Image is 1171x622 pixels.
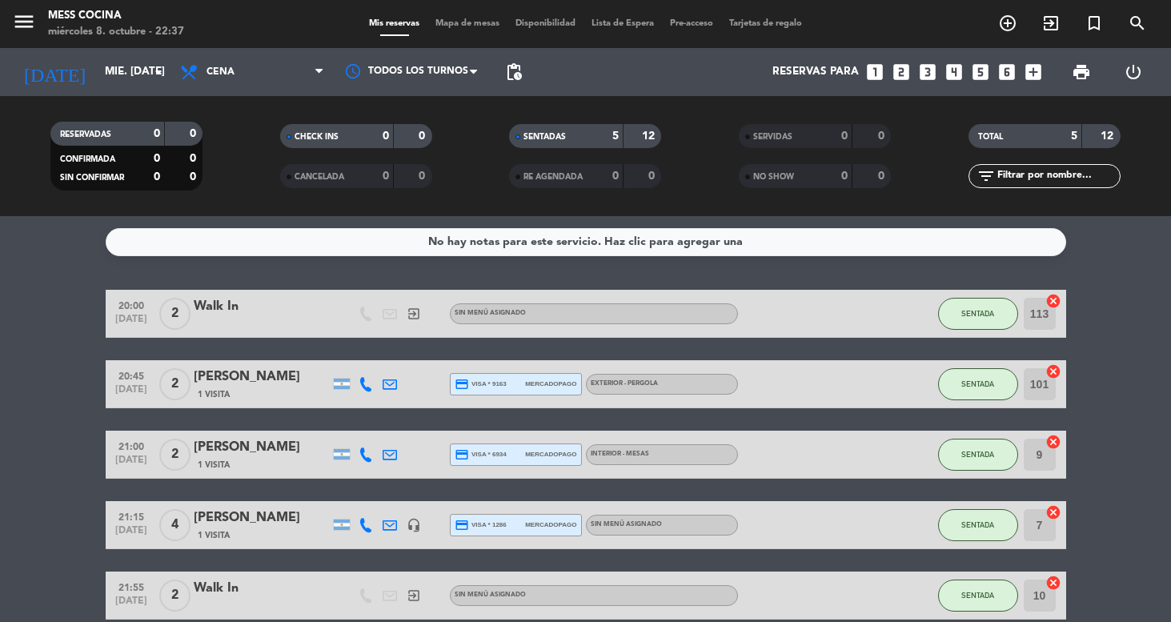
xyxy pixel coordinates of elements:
[159,439,190,471] span: 2
[198,529,230,542] span: 1 Visita
[111,384,151,403] span: [DATE]
[961,520,994,529] span: SENTADA
[523,133,566,141] span: SENTADAS
[111,455,151,473] span: [DATE]
[864,62,885,82] i: looks_one
[154,171,160,183] strong: 0
[361,19,427,28] span: Mis reservas
[111,436,151,455] span: 21:00
[961,450,994,459] span: SENTADA
[154,153,160,164] strong: 0
[1045,293,1061,309] i: cancel
[642,130,658,142] strong: 12
[427,19,507,28] span: Mapa de mesas
[1041,14,1061,33] i: exit_to_app
[428,233,743,251] div: No hay notas para este servicio. Haz clic para agregar una
[944,62,964,82] i: looks_4
[583,19,662,28] span: Lista de Espera
[419,171,428,182] strong: 0
[190,128,199,139] strong: 0
[455,310,526,316] span: Sin menú asignado
[154,128,160,139] strong: 0
[961,379,994,388] span: SENTADA
[159,509,190,541] span: 4
[48,24,184,40] div: miércoles 8. octubre - 22:37
[295,133,339,141] span: CHECK INS
[1023,62,1044,82] i: add_box
[383,130,389,142] strong: 0
[455,377,469,391] i: credit_card
[295,173,344,181] span: CANCELADA
[159,298,190,330] span: 2
[194,367,330,387] div: [PERSON_NAME]
[662,19,721,28] span: Pre-acceso
[772,66,859,78] span: Reservas para
[997,62,1017,82] i: looks_6
[938,298,1018,330] button: SENTADA
[970,62,991,82] i: looks_5
[525,449,576,459] span: mercadopago
[996,167,1120,185] input: Filtrar por nombre...
[455,447,507,462] span: visa * 6934
[407,307,421,321] i: exit_to_app
[455,592,526,598] span: Sin menú asignado
[938,368,1018,400] button: SENTADA
[1072,62,1091,82] span: print
[998,14,1017,33] i: add_circle_outline
[111,596,151,614] span: [DATE]
[841,130,848,142] strong: 0
[1107,48,1159,96] div: LOG OUT
[111,577,151,596] span: 21:55
[455,518,469,532] i: credit_card
[383,171,389,182] strong: 0
[159,368,190,400] span: 2
[111,314,151,332] span: [DATE]
[1124,62,1143,82] i: power_settings_new
[507,19,583,28] span: Disponibilidad
[419,130,428,142] strong: 0
[48,8,184,24] div: Mess Cocina
[938,580,1018,612] button: SENTADA
[111,507,151,525] span: 21:15
[753,173,794,181] span: NO SHOW
[721,19,810,28] span: Tarjetas de regalo
[1128,14,1147,33] i: search
[149,62,168,82] i: arrow_drop_down
[525,520,576,530] span: mercadopago
[753,133,792,141] span: SERVIDAS
[961,309,994,318] span: SENTADA
[207,66,235,78] span: Cena
[159,580,190,612] span: 2
[523,173,583,181] span: RE AGENDADA
[198,388,230,401] span: 1 Visita
[190,153,199,164] strong: 0
[60,174,124,182] span: SIN CONFIRMAR
[194,437,330,458] div: [PERSON_NAME]
[841,171,848,182] strong: 0
[12,54,97,90] i: [DATE]
[12,10,36,39] button: menu
[1071,130,1077,142] strong: 5
[60,155,115,163] span: CONFIRMADA
[1045,575,1061,591] i: cancel
[878,130,888,142] strong: 0
[111,295,151,314] span: 20:00
[977,167,996,186] i: filter_list
[961,591,994,600] span: SENTADA
[194,508,330,528] div: [PERSON_NAME]
[190,171,199,183] strong: 0
[455,447,469,462] i: credit_card
[591,380,658,387] span: EXTERIOR - PERGOLA
[612,171,619,182] strong: 0
[12,10,36,34] i: menu
[407,518,421,532] i: headset_mic
[978,133,1003,141] span: TOTAL
[455,377,507,391] span: visa * 9163
[1101,130,1117,142] strong: 12
[1045,363,1061,379] i: cancel
[194,296,330,317] div: Walk In
[198,459,230,472] span: 1 Visita
[917,62,938,82] i: looks_3
[111,366,151,384] span: 20:45
[1085,14,1104,33] i: turned_in_not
